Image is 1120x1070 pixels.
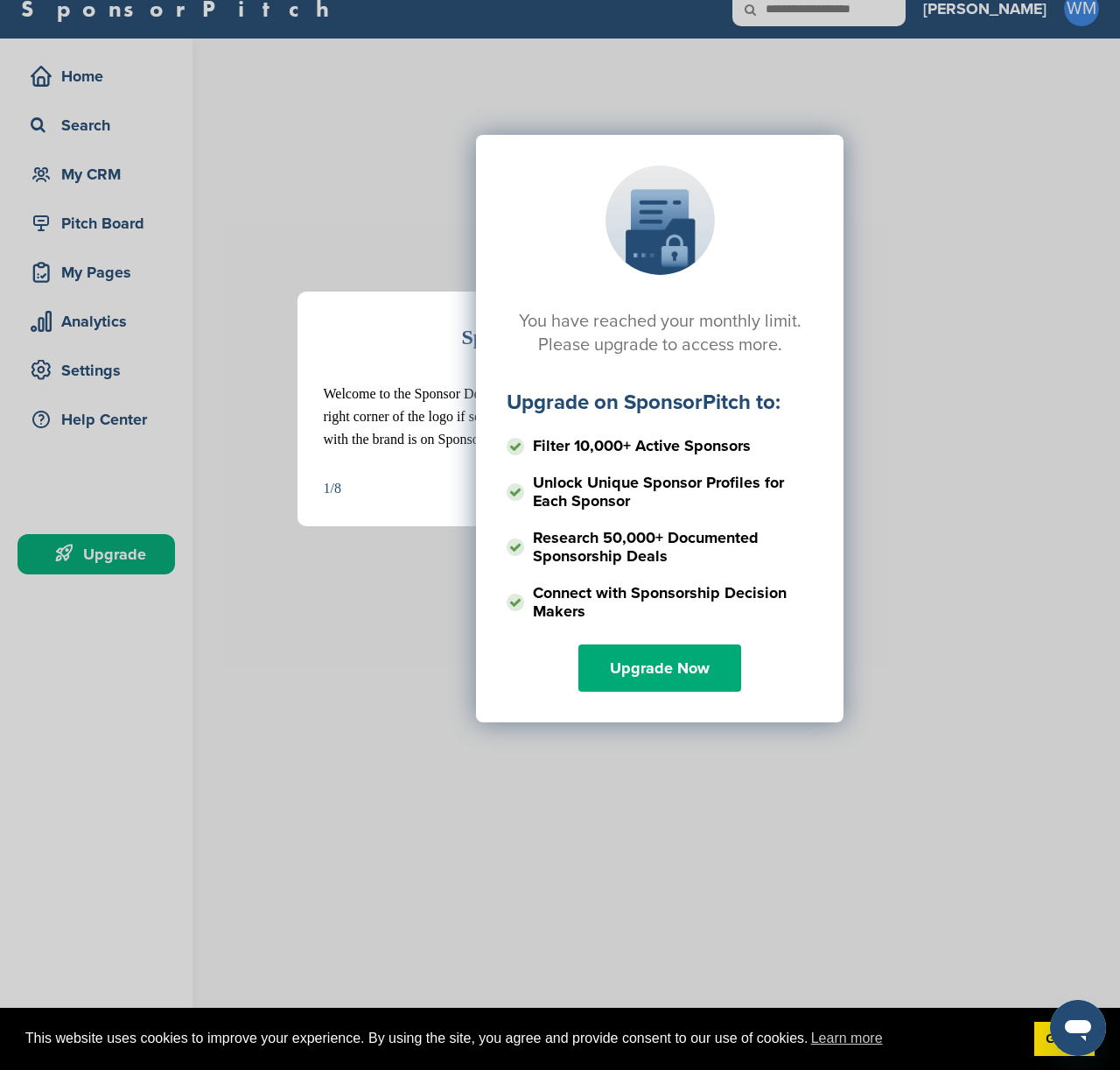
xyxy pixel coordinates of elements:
iframe: Button to launch messaging window [1050,1000,1106,1056]
li: Unlock Unique Sponsor Profiles for Each Sponsor [507,468,813,517]
li: Filter 10,000+ Active Sponsors [507,431,813,461]
label: Upgrade on SponsorPitch to: [507,390,780,415]
li: Connect with Sponsorship Decision Makers [507,578,813,627]
a: Upgrade Now [578,644,741,692]
a: dismiss cookie message [1034,1022,1095,1057]
h2: You have reached your monthly limit. Please upgrade to access more. [507,310,813,357]
span: This website uses cookies to improve your experience. By using the site, you agree and provide co... [25,1025,1020,1052]
a: learn more about cookies [808,1025,885,1052]
li: Research 50,000+ Documented Sponsorship Deals [507,523,813,572]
